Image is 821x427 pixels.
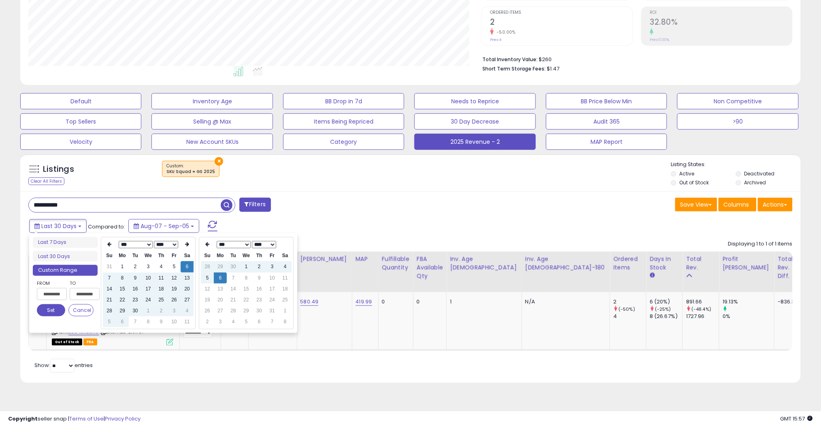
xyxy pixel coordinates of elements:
[155,305,168,316] td: 2
[525,255,606,272] div: Inv. Age [DEMOGRAPHIC_DATA]-180
[227,273,240,284] td: 7
[253,250,266,261] th: Th
[214,295,227,305] td: 20
[240,261,253,272] td: 1
[546,134,667,150] button: MAP Report
[181,316,194,327] td: 11
[253,305,266,316] td: 30
[43,164,74,175] h5: Listings
[201,261,214,272] td: 28
[414,113,535,130] button: 30 Day Decrease
[279,305,292,316] td: 1
[266,273,279,284] td: 10
[155,284,168,295] td: 18
[482,54,787,64] li: $260
[103,305,116,316] td: 28
[675,198,717,211] button: Save View
[142,273,155,284] td: 10
[181,284,194,295] td: 20
[129,316,142,327] td: 7
[201,316,214,327] td: 2
[279,284,292,295] td: 18
[129,284,142,295] td: 16
[181,305,194,316] td: 4
[650,255,679,272] div: Days In Stock
[181,295,194,305] td: 27
[613,298,646,305] div: 2
[283,93,404,109] button: BB Drop in 7d
[142,284,155,295] td: 17
[142,316,155,327] td: 8
[151,113,273,130] button: Selling @ Max
[181,250,194,261] th: Sa
[650,313,682,320] div: 8 (26.67%)
[103,284,116,295] td: 14
[168,261,181,272] td: 5
[240,316,253,327] td: 5
[227,295,240,305] td: 21
[141,222,189,230] span: Aug-07 - Sep-05
[450,298,516,305] div: 1
[129,295,142,305] td: 23
[650,17,792,28] h2: 32.80%
[20,113,141,130] button: Top Sellers
[723,313,774,320] div: 0%
[52,298,173,345] div: ASIN:
[279,273,292,284] td: 11
[33,265,98,276] li: Custom Range
[744,170,774,177] label: Deactivated
[142,250,155,261] th: We
[52,339,82,346] span: All listings that are currently out of stock and unavailable for purchase on Amazon
[680,179,709,186] label: Out of Stock
[650,298,682,305] div: 6 (20%)
[723,255,771,272] div: Profit [PERSON_NAME]
[691,306,711,312] small: (-48.4%)
[655,306,671,312] small: (-25%)
[279,261,292,272] td: 4
[116,250,129,261] th: Mo
[168,284,181,295] td: 19
[677,113,798,130] button: >90
[723,298,774,305] div: 19.13%
[88,223,125,231] span: Compared to:
[116,295,129,305] td: 22
[525,298,603,305] div: N/A
[37,279,65,287] label: From
[129,305,142,316] td: 30
[356,298,372,306] a: 419.99
[240,305,253,316] td: 29
[728,240,793,248] div: Displaying 1 to 1 of 1 items
[155,273,168,284] td: 11
[301,255,349,263] div: [PERSON_NAME]
[155,316,168,327] td: 9
[83,339,97,346] span: FBA
[129,261,142,272] td: 2
[253,261,266,272] td: 2
[482,56,537,63] b: Total Inventory Value:
[20,93,141,109] button: Default
[239,198,271,212] button: Filters
[490,17,632,28] h2: 2
[450,255,518,272] div: Inv. Age [DEMOGRAPHIC_DATA]
[266,305,279,316] td: 31
[253,273,266,284] td: 9
[227,305,240,316] td: 28
[253,284,266,295] td: 16
[214,316,227,327] td: 3
[778,298,798,305] div: -836.30
[116,261,129,272] td: 1
[201,250,214,261] th: Su
[20,134,141,150] button: Velocity
[686,298,719,305] div: 891.66
[129,273,142,284] td: 9
[181,261,194,272] td: 6
[671,161,801,169] p: Listing States:
[613,255,643,272] div: Ordered Items
[356,255,375,263] div: MAP
[414,93,535,109] button: Needs to Reprice
[168,316,181,327] td: 10
[168,273,181,284] td: 12
[414,134,535,150] button: 2025 Revenue - 2
[279,250,292,261] th: Sa
[266,316,279,327] td: 7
